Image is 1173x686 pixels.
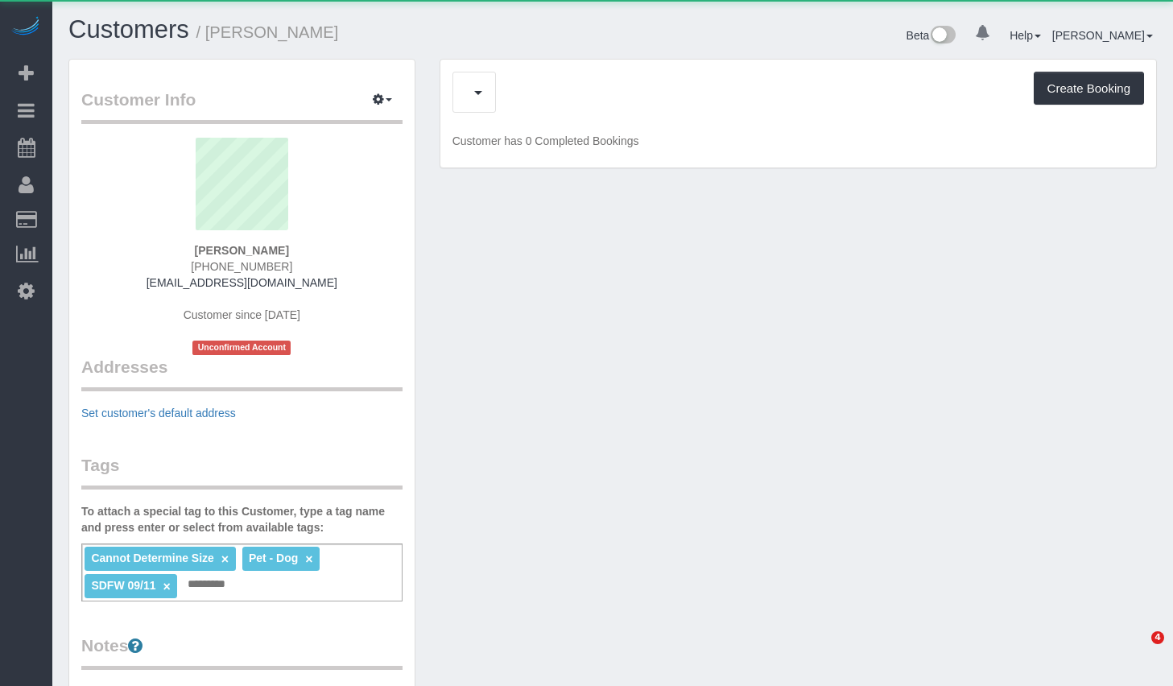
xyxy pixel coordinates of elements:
[81,503,403,535] label: To attach a special tag to this Customer, type a tag name and press enter or select from availabl...
[191,260,292,273] span: [PHONE_NUMBER]
[929,26,956,47] img: New interface
[305,552,312,566] a: ×
[91,552,213,564] span: Cannot Determine Size
[81,634,403,670] legend: Notes
[68,15,189,43] a: Customers
[10,16,42,39] img: Automaid Logo
[249,552,298,564] span: Pet - Dog
[81,453,403,490] legend: Tags
[195,244,289,257] strong: [PERSON_NAME]
[1151,631,1164,644] span: 4
[1052,29,1153,42] a: [PERSON_NAME]
[91,579,155,592] span: SDFW 09/11
[81,88,403,124] legend: Customer Info
[907,29,956,42] a: Beta
[184,308,300,321] span: Customer since [DATE]
[221,552,229,566] a: ×
[81,407,236,419] a: Set customer's default address
[1010,29,1041,42] a: Help
[147,276,337,289] a: [EMAIL_ADDRESS][DOMAIN_NAME]
[192,341,291,354] span: Unconfirmed Account
[163,580,170,593] a: ×
[452,133,1144,149] p: Customer has 0 Completed Bookings
[1118,631,1157,670] iframe: Intercom live chat
[1034,72,1144,105] button: Create Booking
[196,23,339,41] small: / [PERSON_NAME]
